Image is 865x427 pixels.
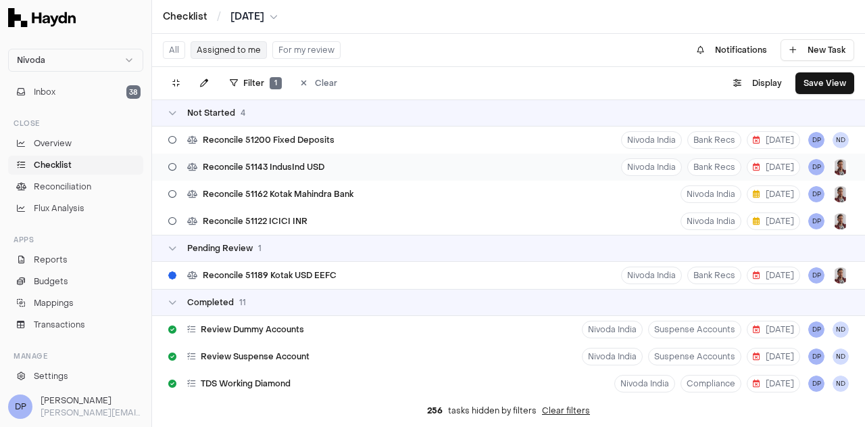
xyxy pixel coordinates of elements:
a: Reconciliation [8,177,143,196]
span: [DATE] [753,189,794,200]
button: ND [833,376,849,392]
button: JP Smit [833,186,849,202]
span: [DATE] [753,351,794,362]
img: Haydn Logo [8,8,76,27]
span: [DATE] [753,270,794,281]
button: DP [808,349,824,365]
button: Nivoda India [582,321,643,338]
button: [DATE] [747,158,800,176]
button: ND [833,349,849,365]
p: [PERSON_NAME][EMAIL_ADDRESS][PERSON_NAME][DOMAIN_NAME] [41,407,143,419]
button: [DATE] [747,185,800,203]
span: [DATE] [230,10,264,24]
button: DP [808,132,824,148]
span: Overview [34,137,72,150]
a: Budgets [8,272,143,291]
button: Nivoda India [614,375,675,392]
button: Clear [293,72,345,94]
a: Flux Analysis [8,199,143,218]
span: Review Suspense Account [201,351,310,362]
button: Clear filters [542,405,590,416]
a: Mappings [8,294,143,313]
span: / [214,9,224,23]
div: Close [8,112,143,134]
a: Checklist [8,156,143,175]
span: 4 [241,108,245,118]
span: Reconcile 51122 ICICI INR [203,216,307,227]
span: [DATE] [753,216,794,227]
button: [DATE] [747,348,800,365]
button: Bank Recs [687,158,741,176]
button: DP [808,321,824,338]
button: DP [808,213,824,229]
button: New Task [781,39,854,61]
span: Completed [187,297,234,308]
span: [DATE] [753,162,794,173]
a: Reports [8,250,143,269]
button: ND [833,321,849,338]
span: Reconcile 51200 Fixed Deposits [203,135,335,145]
span: 1 [270,77,282,89]
button: Nivoda India [621,267,682,284]
img: JP Smit [833,159,849,175]
span: [DATE] [753,378,794,389]
a: Overview [8,134,143,153]
button: Nivoda India [621,131,682,149]
button: Nivoda [8,49,143,72]
span: 256 [427,405,443,416]
span: Flux Analysis [34,202,84,215]
button: Bank Recs [687,131,741,149]
button: [DATE] [747,131,800,149]
span: 1 [258,243,262,254]
a: Transactions [8,315,143,334]
button: Nivoda India [621,158,682,176]
button: DP [808,267,824,284]
span: Reconciliation [34,181,91,193]
img: JP Smit [833,213,849,229]
button: Suspense Accounts [648,321,741,338]
button: DP [808,376,824,392]
span: Transactions [34,319,85,331]
span: DP [8,395,32,419]
a: Checklist [163,10,207,24]
button: Nivoda India [681,212,741,230]
button: Filter1 [222,72,290,94]
button: DP [808,186,824,202]
button: Bank Recs [687,267,741,284]
div: Manage [8,345,143,367]
span: Reconcile 51143 IndusInd USD [203,162,324,173]
span: [DATE] [753,135,794,145]
button: [DATE] [747,267,800,284]
span: Pending Review [187,243,253,254]
div: Apps [8,229,143,250]
button: Compliance [681,375,741,392]
span: ND [833,132,849,148]
span: TDS Working Diamond [201,378,291,389]
nav: breadcrumb [163,10,278,24]
button: For my review [272,41,341,59]
span: [DATE] [753,324,794,335]
button: DP [808,159,824,175]
button: All [163,41,185,59]
button: Suspense Accounts [648,348,741,365]
span: Checklist [34,159,72,171]
span: Review Dummy Accounts [201,324,304,335]
img: JP Smit [833,267,849,284]
span: Reports [34,254,68,266]
span: Budgets [34,275,68,288]
span: 11 [239,297,246,308]
span: Filter [243,78,264,89]
span: Not Started [187,108,235,118]
span: Reconcile 51189 Kotak USD EEFC [203,270,337,281]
